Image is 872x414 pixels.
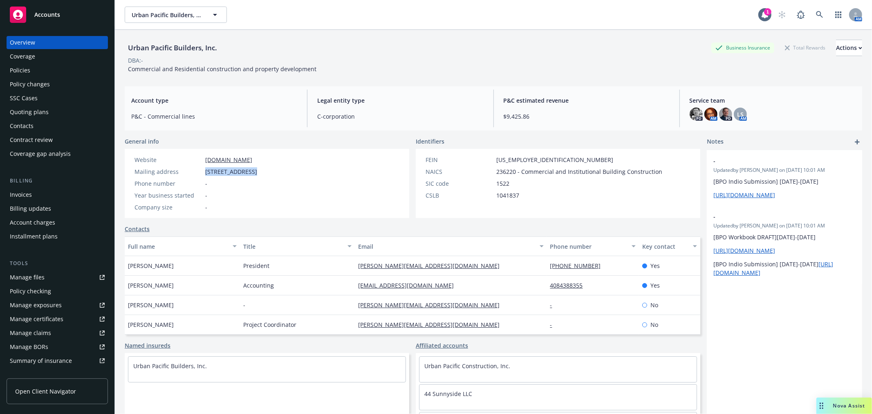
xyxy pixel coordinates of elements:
a: Switch app [830,7,847,23]
span: 236220 - Commercial and Institutional Building Construction [496,167,662,176]
button: Title [240,236,355,256]
div: Tools [7,259,108,268]
button: Phone number [547,236,639,256]
div: Policies [10,64,30,77]
a: 4084388355 [550,281,590,289]
a: Account charges [7,216,108,229]
a: [PHONE_NUMBER] [550,262,607,270]
a: - [550,321,559,328]
span: - [205,203,207,211]
a: Manage files [7,271,108,284]
a: SSC Cases [7,92,108,105]
div: Company size [134,203,202,211]
a: Summary of insurance [7,354,108,367]
div: Full name [128,242,228,251]
a: Manage claims [7,326,108,340]
div: Summary of insurance [10,354,72,367]
div: -Updatedby [PERSON_NAME] on [DATE] 10:01 AM[BPO Indio Submission] [DATE]-[DATE][URL][DOMAIN_NAME] [707,150,862,206]
button: Full name [125,236,240,256]
span: President [243,261,269,270]
button: Key contact [639,236,700,256]
div: Billing [7,177,108,185]
span: Project Coordinator [243,320,296,329]
span: Service team [690,96,856,105]
span: - [243,301,245,309]
div: CSLB [426,191,493,200]
a: Quoting plans [7,106,108,119]
a: Billing updates [7,202,108,215]
div: Installment plans [10,230,58,243]
a: [PERSON_NAME][EMAIL_ADDRESS][DOMAIN_NAME] [358,321,506,328]
a: Manage BORs [7,340,108,353]
span: Nova Assist [833,402,865,409]
div: Manage certificates [10,313,63,326]
span: Accounts [34,11,60,18]
a: Manage exposures [7,299,108,312]
span: [US_EMPLOYER_IDENTIFICATION_NUMBER] [496,155,613,164]
span: Yes [650,281,660,290]
div: Phone number [134,179,202,188]
a: [URL][DOMAIN_NAME] [713,191,775,199]
div: Website [134,155,202,164]
p: [BPO Indio Submission] [DATE]-[DATE] [713,177,856,186]
button: Urban Pacific Builders, Inc. [125,7,227,23]
div: Billing updates [10,202,51,215]
div: Manage files [10,271,45,284]
div: Year business started [134,191,202,200]
span: LS [737,110,744,119]
div: Quoting plans [10,106,49,119]
a: Invoices [7,188,108,201]
div: Title [243,242,343,251]
a: Contract review [7,133,108,146]
div: Actions [836,40,862,56]
button: Email [355,236,547,256]
a: [DOMAIN_NAME] [205,156,252,164]
a: Report a Bug [793,7,809,23]
div: Policy checking [10,285,51,298]
span: General info [125,137,159,146]
span: - [205,191,207,200]
span: [PERSON_NAME] [128,320,174,329]
div: SIC code [426,179,493,188]
span: [STREET_ADDRESS] [205,167,257,176]
div: Invoices [10,188,32,201]
div: FEIN [426,155,493,164]
a: Accounts [7,3,108,26]
a: Contacts [7,119,108,133]
a: - [550,301,559,309]
span: Updated by [PERSON_NAME] on [DATE] 10:01 AM [713,222,856,229]
a: 44 Sunnyside LLC [424,390,472,398]
a: Named insureds [125,341,170,350]
span: $9,425.86 [504,112,670,121]
div: Manage exposures [10,299,62,312]
div: Contract review [10,133,53,146]
button: Nova Assist [816,398,872,414]
a: Coverage gap analysis [7,147,108,160]
a: [URL][DOMAIN_NAME] [713,247,775,254]
span: [PERSON_NAME] [128,261,174,270]
a: add [852,137,862,147]
a: Start snowing [774,7,790,23]
span: Account type [131,96,297,105]
span: - [205,179,207,188]
span: - [713,212,834,221]
p: [BPO Workbook DRAFT][DATE]-[DATE] [713,233,856,241]
span: 1522 [496,179,509,188]
a: Urban Pacific Builders, Inc. [133,362,207,370]
span: [PERSON_NAME] [128,301,174,309]
span: Commercial and Residential construction and property development [128,65,316,73]
div: Coverage gap analysis [10,147,71,160]
div: Key contact [642,242,688,251]
div: Contacts [10,119,34,133]
a: [PERSON_NAME][EMAIL_ADDRESS][DOMAIN_NAME] [358,301,506,309]
a: Policy changes [7,78,108,91]
div: Manage BORs [10,340,48,353]
div: Total Rewards [781,43,829,53]
a: Installment plans [7,230,108,243]
span: Urban Pacific Builders, Inc. [132,11,202,19]
a: Policies [7,64,108,77]
div: DBA: - [128,56,143,65]
span: P&C estimated revenue [504,96,670,105]
span: Identifiers [416,137,444,146]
